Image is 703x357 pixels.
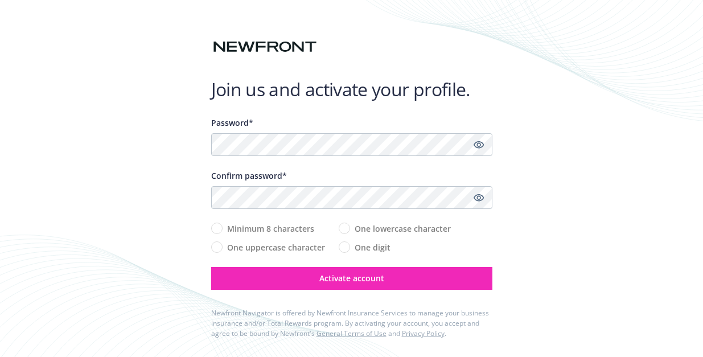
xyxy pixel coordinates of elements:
button: Activate account [211,267,492,290]
span: Password* [211,117,253,128]
a: Show password [472,191,486,204]
a: Privacy Policy [402,329,445,338]
img: Newfront logo [211,37,319,57]
div: Newfront Navigator is offered by Newfront Insurance Services to manage your business insurance an... [211,308,492,339]
a: Show password [472,138,486,151]
span: Confirm password* [211,170,287,181]
input: Confirm your unique password... [211,186,492,209]
span: One lowercase character [355,223,451,235]
span: Minimum 8 characters [227,223,314,235]
span: Activate account [319,273,384,284]
a: General Terms of Use [316,329,387,338]
span: One uppercase character [227,241,325,253]
input: Enter a unique password... [211,133,492,156]
h1: Join us and activate your profile. [211,78,492,101]
span: One digit [355,241,390,253]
